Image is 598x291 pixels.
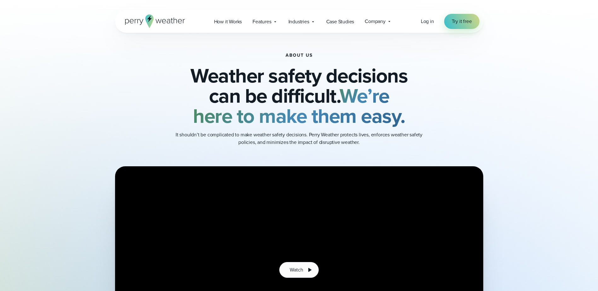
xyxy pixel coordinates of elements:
a: Try it free [444,14,479,29]
h2: Weather safety decisions can be difficult. [147,66,452,126]
a: Log in [421,18,434,25]
span: How it Works [214,18,242,26]
button: Watch [279,262,318,278]
span: Features [253,18,271,26]
strong: We’re here to make them easy. [193,81,405,131]
span: Case Studies [326,18,354,26]
span: Industries [288,18,309,26]
span: Company [365,18,386,25]
p: It shouldn’t be complicated to make weather safety decisions. Perry Weather protects lives, enfor... [173,131,425,146]
h1: About Us [286,53,313,58]
a: How it Works [209,15,247,28]
a: Case Studies [321,15,360,28]
span: Watch [290,266,303,274]
span: Try it free [452,18,472,25]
